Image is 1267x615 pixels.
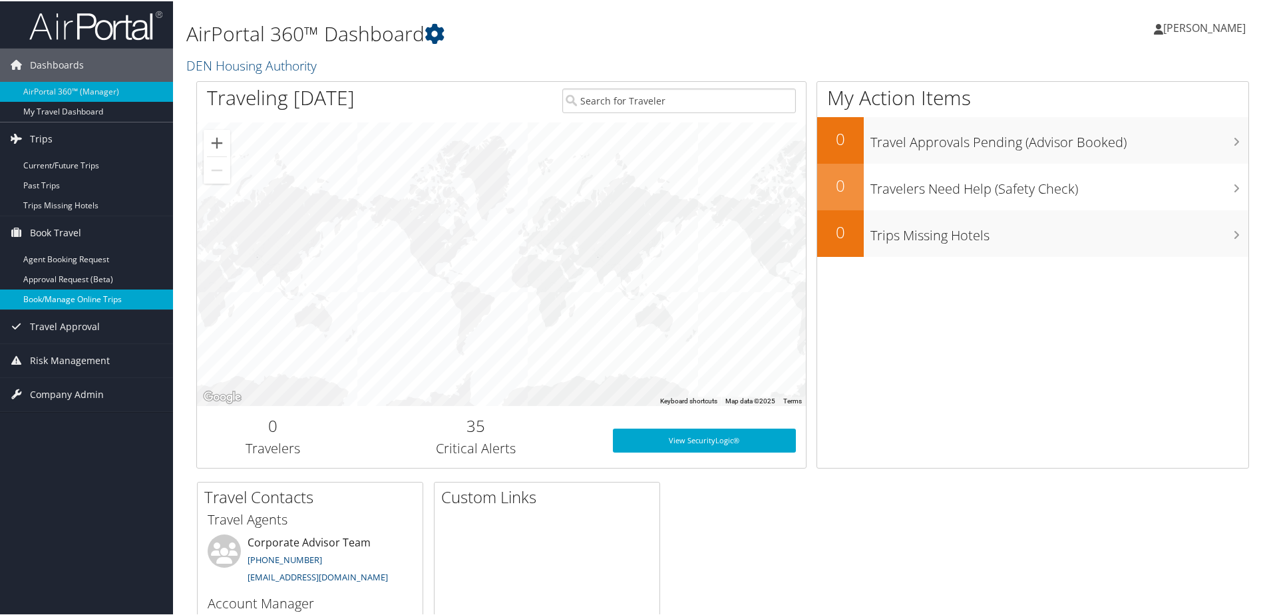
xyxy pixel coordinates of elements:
a: DEN Housing Authority [186,55,320,73]
h2: 0 [207,413,339,436]
a: 0Trips Missing Hotels [817,209,1248,256]
a: Open this area in Google Maps (opens a new window) [200,387,244,405]
h3: Account Manager [208,593,413,612]
h1: My Action Items [817,83,1248,110]
img: airportal-logo.png [29,9,162,40]
h3: Travelers [207,438,339,457]
h3: Travel Agents [208,509,413,528]
h3: Critical Alerts [359,438,593,457]
h1: AirPortal 360™ Dashboard [186,19,902,47]
h3: Trips Missing Hotels [870,218,1248,244]
span: Travel Approval [30,309,100,342]
li: Corporate Advisor Team [201,533,419,588]
span: Risk Management [30,343,110,376]
span: Book Travel [30,215,81,248]
a: Terms (opens in new tab) [783,396,802,403]
h2: Travel Contacts [204,485,423,507]
a: [EMAIL_ADDRESS][DOMAIN_NAME] [248,570,388,582]
h1: Traveling [DATE] [207,83,355,110]
a: 0Travel Approvals Pending (Advisor Booked) [817,116,1248,162]
span: Dashboards [30,47,84,81]
h2: 0 [817,173,864,196]
button: Zoom in [204,128,230,155]
span: Trips [30,121,53,154]
input: Search for Traveler [562,87,796,112]
span: Company Admin [30,377,104,410]
h2: 0 [817,220,864,242]
a: View SecurityLogic® [613,427,796,451]
a: [PHONE_NUMBER] [248,552,322,564]
a: [PERSON_NAME] [1154,7,1259,47]
span: [PERSON_NAME] [1163,19,1246,34]
button: Zoom out [204,156,230,182]
h3: Travelers Need Help (Safety Check) [870,172,1248,197]
span: Map data ©2025 [725,396,775,403]
h2: 35 [359,413,593,436]
h2: 0 [817,126,864,149]
img: Google [200,387,244,405]
button: Keyboard shortcuts [660,395,717,405]
h3: Travel Approvals Pending (Advisor Booked) [870,125,1248,150]
h2: Custom Links [441,485,659,507]
a: 0Travelers Need Help (Safety Check) [817,162,1248,209]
